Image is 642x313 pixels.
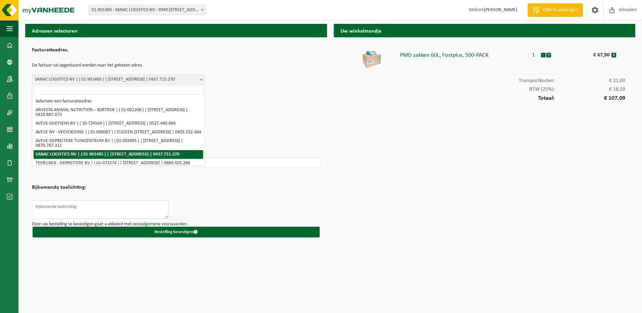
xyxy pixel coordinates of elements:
[362,49,382,69] img: 01-000493
[32,47,320,56] h2: Facturatieadres.
[527,49,541,58] div: 1
[34,128,203,137] li: AVEVE NV - VEEVOEDING | ( 01-000067 ) | EUGEEN [STREET_ADDRESS] | 0403.552.464
[400,49,526,58] div: PMD zakken 60L, Fostplus, 500-PACK
[32,60,320,71] p: De factuur zal opgestuurd worden naar het gekozen adres.
[555,87,625,92] span: € 18,59
[34,159,203,168] li: TEERLINCK - DEPREITERE BV | ( 01-072274 ) | [STREET_ADDRESS] | 0889.425.266
[25,24,327,37] h2: Adressen selecteren
[34,119,203,128] li: AVEVE GHEYSENS BV | ( 10-724504 ) | [STREET_ADDRESS] | 0527.440.864
[33,227,320,237] button: Bestelling bevestigen
[611,53,616,57] button: x
[34,97,203,106] li: Selecteer een facturatieadres
[34,106,203,119] li: ARVESTA ANIMAL NUTRITION – KORTRIJK | ( 01-001206 ) | [STREET_ADDRESS] | 0429.887.073
[546,53,551,57] button: +
[32,185,86,194] h2: Bijkomende toelichting:
[34,150,203,159] li: SANAC LOGISTICS NV | ( 01-901485 ) | [STREET_ADDRESS] | 0437.715.270
[569,49,611,58] div: € 67,50
[484,7,517,12] strong: [PERSON_NAME]
[340,92,629,101] div: Totaal:
[32,75,205,85] span: SANAC LOGISTICS NV | ( 01-901485 ) | MENENSESTEENWEG 305, 8940 WERVIK | 0437.715.270
[555,95,625,101] span: € 107,09
[528,3,583,17] a: Offerte aanvragen
[541,7,580,13] span: Offerte aanvragen
[541,53,546,57] button: -
[340,75,629,83] div: Transportkosten:
[555,78,625,83] span: € 21,00
[32,222,320,227] p: Door uw bestelling te bevestigen gaat u akkoord met onze
[34,137,203,150] li: AVEVE-DEPREITERE TUINCENTRUM BV | ( 01-055495 ) | [STREET_ADDRESS] | 0870.787.311
[340,83,629,92] div: BTW (21%):
[142,222,189,227] a: algemene voorwaarden .
[32,75,204,84] span: SANAC LOGISTICS NV | ( 01-901485 ) | MENENSESTEENWEG 305, 8940 WERVIK | 0437.715.270
[334,24,636,37] h2: Uw winkelmandje
[89,5,206,15] span: 01-901485 - SANAC LOGISTICS NV - 8940 WERVIK, MENENSESTEENWEG 305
